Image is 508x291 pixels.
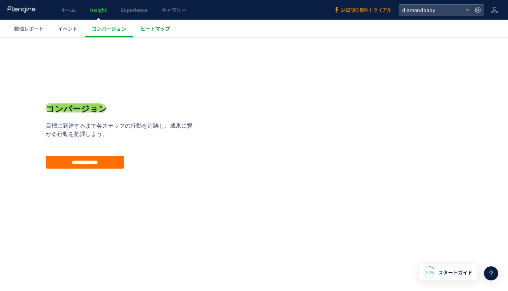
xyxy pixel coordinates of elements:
[341,7,392,13] span: 14日間の無料トライアル
[425,269,434,275] span: 14%
[61,6,76,13] span: ホーム
[334,7,392,13] a: 14日間の無料トライアル
[400,5,463,15] span: diamondbaby
[121,6,147,13] span: Experience
[140,25,170,32] span: ヒートマップ
[92,25,126,32] span: コンバージョン
[90,6,107,13] span: Insight
[46,85,198,101] p: 目標に到達するまで各ステップの行動を追跡し、成果に繋がる行動を把握しよう。
[162,6,186,13] span: ギャラリー
[58,25,78,32] span: イベント
[46,66,107,78] h1: コンバージョン
[14,25,44,32] span: 数値レポート
[438,269,473,276] span: スタートガイド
